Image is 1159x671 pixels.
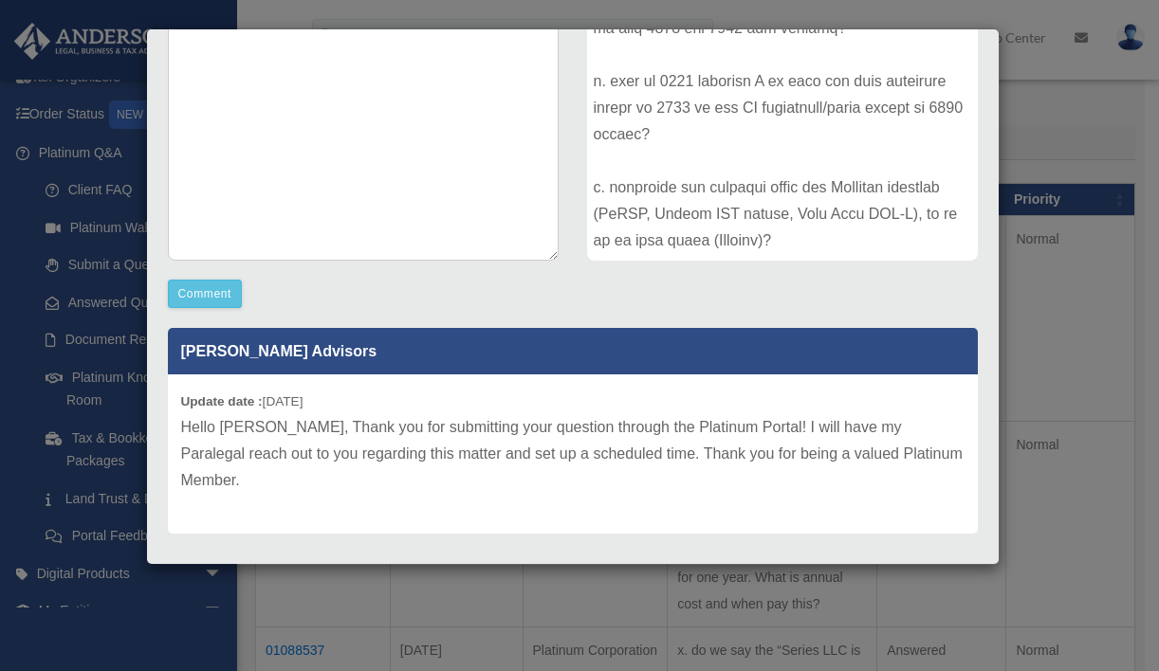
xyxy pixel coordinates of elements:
[168,280,243,308] button: Comment
[181,394,263,408] b: Update date :
[181,394,304,408] small: [DATE]
[181,414,965,494] p: Hello [PERSON_NAME], Thank you for submitting your question through the Platinum Portal! I will h...
[168,328,978,374] p: [PERSON_NAME] Advisors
